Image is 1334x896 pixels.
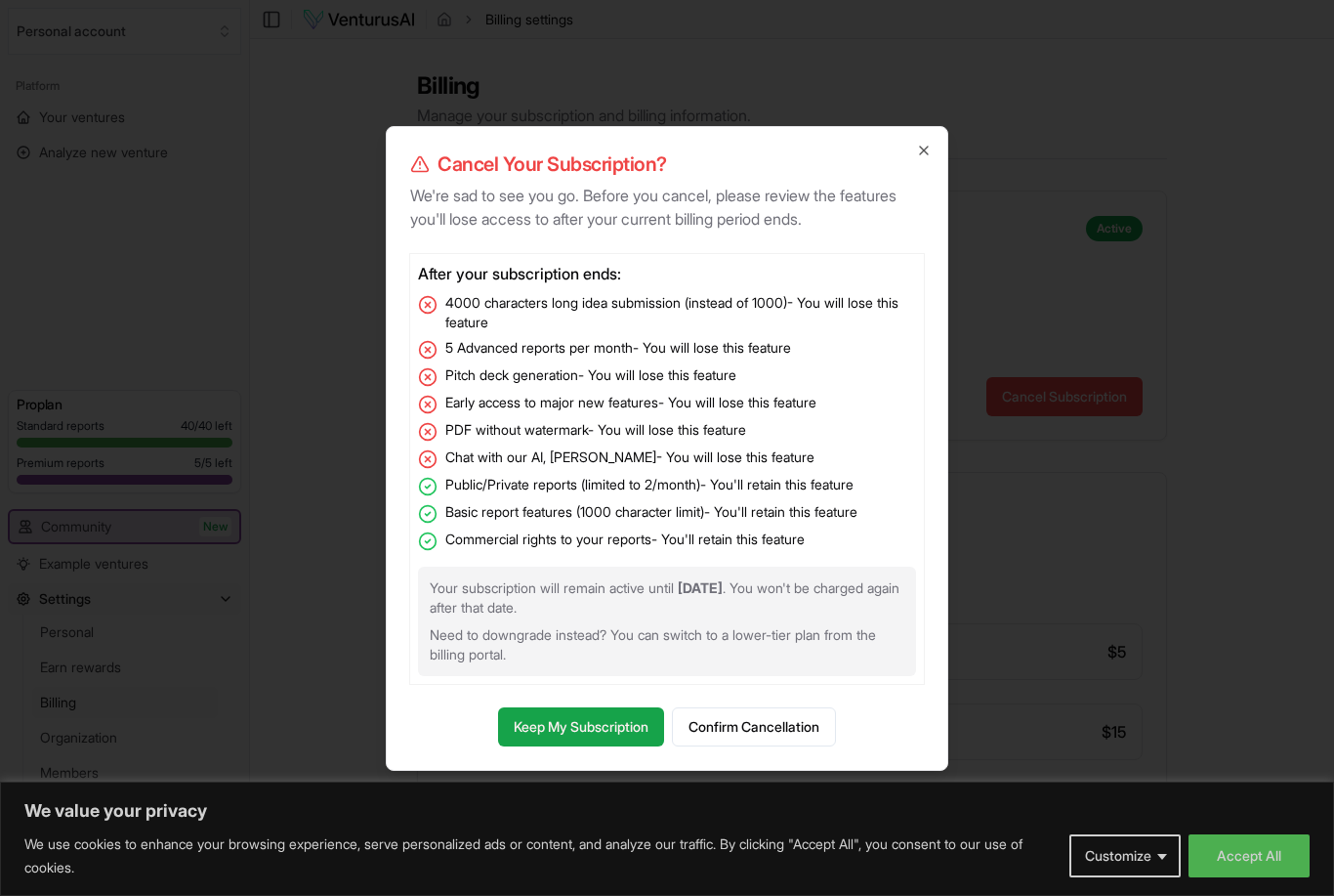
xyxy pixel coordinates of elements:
[445,338,791,358] span: 5 Advanced reports per month - You will lose this feature
[445,393,816,412] span: Early access to major new features - You will lose this feature
[498,707,664,747] button: Keep My Subscription
[430,625,904,664] p: Need to downgrade instead? You can switch to a lower-tier plan from the billing portal.
[445,293,916,332] span: 4000 characters long idea submission (instead of 1000) - You will lose this feature
[445,420,746,440] span: PDF without watermark - You will lose this feature
[445,502,857,522] span: Basic report features (1000 character limit) - You'll retain this feature
[445,530,805,549] span: Commercial rights to your reports - You'll retain this feature
[410,184,924,231] p: We're sad to see you go. Before you cancel, please review the features you'll lose access to afte...
[418,262,916,285] h3: After your subscription ends:
[430,578,904,618] p: Your subscription will remain active until . You won't be charged again after that date.
[445,448,814,467] span: Chat with our AI, [PERSON_NAME] - You will lose this feature
[672,707,836,747] button: Confirm Cancellation
[445,475,854,494] span: Public/Private reports (limited to 2/month) - You'll retain this feature
[438,150,667,178] span: Cancel Your Subscription?
[445,365,736,385] span: Pitch deck generation - You will lose this feature
[678,579,723,596] strong: [DATE]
